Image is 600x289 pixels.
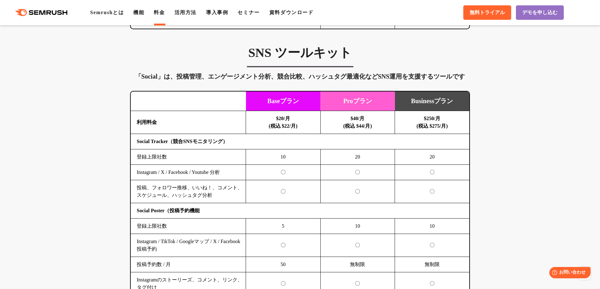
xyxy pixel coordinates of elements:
td: 〇 [320,165,395,180]
div: 「Social」は、投稿管理、エンゲージメント分析、競合比較、ハッシュタグ最適化などSNS運用を支援するツールです [130,71,470,81]
a: デモを申し込む [516,5,564,20]
td: 10 [320,219,395,234]
td: 無制限 [320,257,395,272]
b: Social Poster（投稿予約機能 [137,208,200,213]
td: 〇 [395,165,470,180]
td: 10 [395,219,470,234]
td: 〇 [395,180,470,203]
span: デモを申し込む [522,9,557,16]
td: 〇 [246,180,321,203]
td: 投稿予約数 / 月 [131,257,246,272]
td: 登録上限社数 [131,149,246,165]
a: 機能 [133,10,144,15]
b: $40/月 (税込 $44/月) [343,116,372,129]
td: 5 [246,219,321,234]
td: 20 [320,149,395,165]
td: Baseプラン [246,92,321,111]
td: 〇 [395,234,470,257]
td: Proプラン [320,92,395,111]
b: $20/月 (税込 $22/月) [269,116,297,129]
b: Social Tracker（競合SNSモニタリング） [137,139,228,144]
td: 登録上限社数 [131,219,246,234]
span: 無料トライアル [470,9,505,16]
a: 資料ダウンロード [269,10,314,15]
td: Instagram / TikTok / Googleマップ / X / Facebook 投稿予約 [131,234,246,257]
td: Instagram / X / Facebook / Youtube 分析 [131,165,246,180]
a: 無料トライアル [463,5,511,20]
a: 導入事例 [206,10,228,15]
h3: SNS ツールキット [130,45,470,61]
b: $250/月 (税込 $275/月) [416,116,448,129]
td: 〇 [246,234,321,257]
td: 無制限 [395,257,470,272]
td: 20 [395,149,470,165]
a: 活用方法 [174,10,197,15]
td: 〇 [246,165,321,180]
b: 利用料金 [137,119,157,125]
td: Businessプラン [395,92,470,111]
td: 10 [246,149,321,165]
td: 〇 [320,234,395,257]
td: 〇 [320,180,395,203]
td: 50 [246,257,321,272]
td: 投稿、フォロワー推移、いいね！、コメント、スケジュール、ハッシュタグ分析 [131,180,246,203]
a: 料金 [154,10,165,15]
iframe: Help widget launcher [544,264,593,282]
a: セミナー [237,10,260,15]
a: Semrushとは [90,10,124,15]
